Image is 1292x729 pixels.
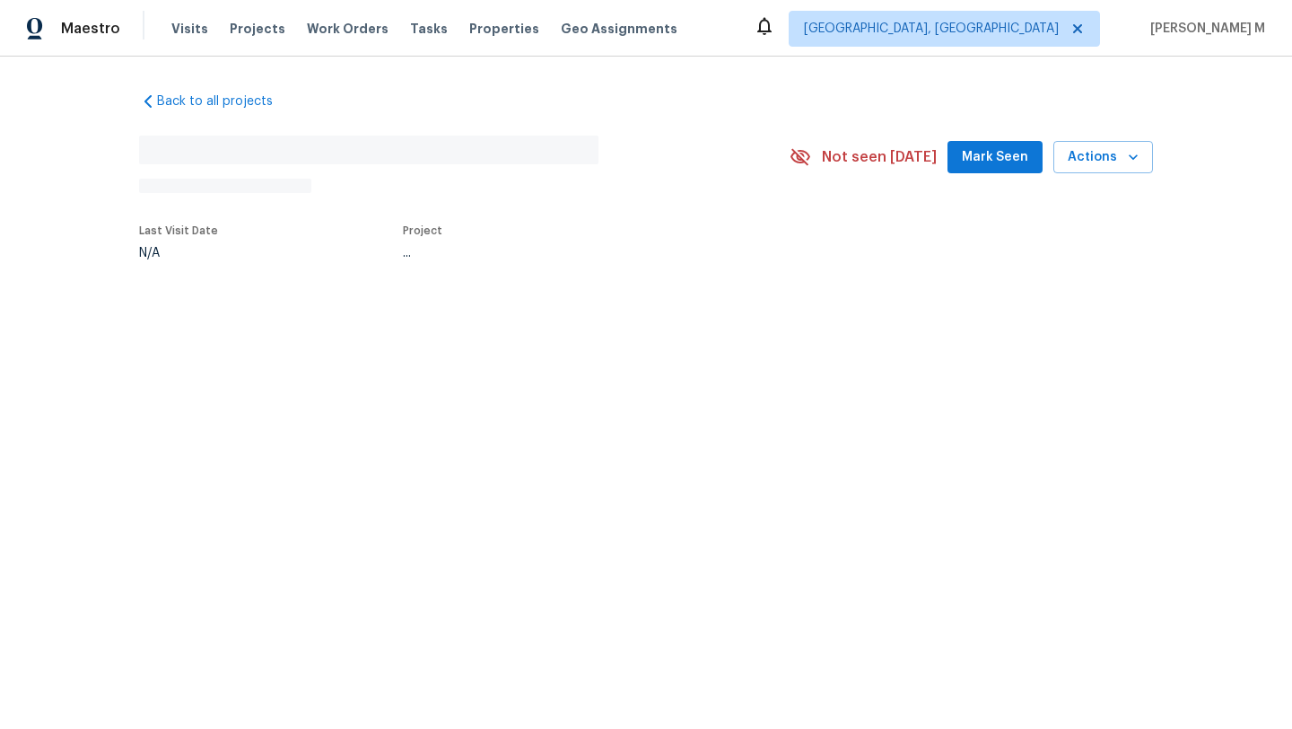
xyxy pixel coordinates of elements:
[61,20,120,38] span: Maestro
[1143,20,1265,38] span: [PERSON_NAME] M
[403,247,747,259] div: ...
[230,20,285,38] span: Projects
[822,148,937,166] span: Not seen [DATE]
[139,247,218,259] div: N/A
[139,92,311,110] a: Back to all projects
[1068,146,1139,169] span: Actions
[947,141,1043,174] button: Mark Seen
[962,146,1028,169] span: Mark Seen
[307,20,388,38] span: Work Orders
[469,20,539,38] span: Properties
[171,20,208,38] span: Visits
[403,225,442,236] span: Project
[804,20,1059,38] span: [GEOGRAPHIC_DATA], [GEOGRAPHIC_DATA]
[561,20,677,38] span: Geo Assignments
[1053,141,1153,174] button: Actions
[139,225,218,236] span: Last Visit Date
[410,22,448,35] span: Tasks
